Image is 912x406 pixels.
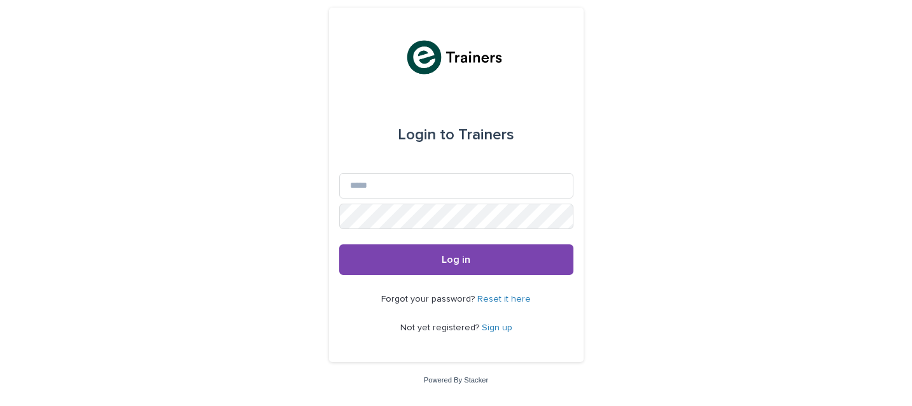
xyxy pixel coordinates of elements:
span: Login to [398,127,454,143]
div: Trainers [398,117,514,153]
span: Not yet registered? [400,323,482,332]
img: K0CqGN7SDeD6s4JG8KQk [403,38,509,76]
a: Sign up [482,323,512,332]
a: Reset it here [477,295,531,304]
span: Log in [442,255,470,265]
a: Powered By Stacker [424,376,488,384]
button: Log in [339,244,573,275]
span: Forgot your password? [381,295,477,304]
